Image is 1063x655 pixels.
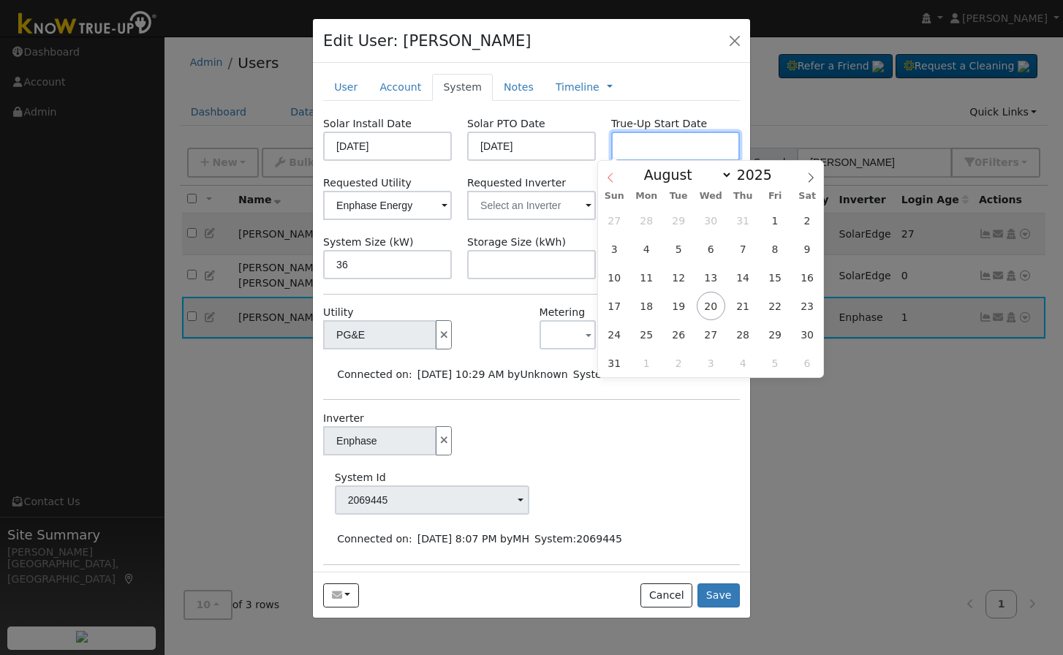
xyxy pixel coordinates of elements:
button: Cancel [640,583,692,608]
span: August 15, 2025 [761,263,790,292]
label: Requested Utility [323,175,452,191]
a: User [323,74,368,101]
span: August 22, 2025 [761,292,790,320]
label: Utility [323,305,353,320]
span: August 26, 2025 [665,320,693,349]
span: August 18, 2025 [632,292,661,320]
span: Sat [791,192,823,201]
label: True-Up Start Date [611,116,707,132]
td: [DATE] 10:29 AM by [415,364,570,385]
span: August 10, 2025 [600,263,629,292]
span: August 4, 2025 [632,235,661,263]
a: Account [368,74,432,101]
span: August 28, 2025 [729,320,757,349]
span: August 27, 2025 [697,320,725,349]
span: September 1, 2025 [632,349,661,377]
span: August 8, 2025 [761,235,790,263]
span: 5402781 [615,368,661,380]
input: Select an Inverter [323,426,436,455]
span: August 16, 2025 [793,263,822,292]
input: Year [733,167,785,183]
input: Select a Utility [323,191,452,220]
span: Thu [727,192,759,201]
label: Requested Inverter [467,175,596,191]
label: System Id [335,470,386,485]
span: August 20, 2025 [697,292,725,320]
span: August 11, 2025 [632,263,661,292]
td: System: [532,529,625,550]
td: System: [570,364,663,385]
span: August 31, 2025 [600,349,629,377]
span: July 30, 2025 [697,206,725,235]
span: August 12, 2025 [665,263,693,292]
span: August 19, 2025 [665,292,693,320]
span: Mon [630,192,662,201]
label: Storage Size (kWh) [467,235,566,250]
td: [DATE] 8:07 PM by [415,529,531,550]
span: September 4, 2025 [729,349,757,377]
label: Inverter [323,411,364,426]
button: Save [697,583,740,608]
span: Fri [759,192,791,201]
span: August 13, 2025 [697,263,725,292]
h4: Edit User: [PERSON_NAME] [323,29,531,53]
button: Disconnect Utility [436,320,452,349]
span: Unknown [520,368,567,380]
input: Select an Inverter [467,191,596,220]
span: August 17, 2025 [600,292,629,320]
span: August 14, 2025 [729,263,757,292]
span: Wed [695,192,727,201]
span: Michael Harrison [512,533,529,545]
td: Connected on: [335,364,415,385]
label: System Size (kW) [323,235,413,250]
button: Disconnect Solar [436,426,452,455]
span: August 2, 2025 [793,206,822,235]
span: August 3, 2025 [600,235,629,263]
span: Sun [598,192,630,201]
span: August 25, 2025 [632,320,661,349]
button: mharrison@growthandtech.com [323,583,359,608]
span: July 28, 2025 [632,206,661,235]
span: August 23, 2025 [793,292,822,320]
span: 2069445 [576,533,622,545]
a: Notes [493,74,545,101]
span: Tue [662,192,695,201]
a: System [432,74,493,101]
span: August 6, 2025 [697,235,725,263]
span: July 27, 2025 [600,206,629,235]
span: August 1, 2025 [761,206,790,235]
span: September 6, 2025 [793,349,822,377]
span: August 7, 2025 [729,235,757,263]
select: Month [637,166,733,183]
label: Solar PTO Date [467,116,545,132]
span: August 29, 2025 [761,320,790,349]
span: August 5, 2025 [665,235,693,263]
span: August 30, 2025 [793,320,822,349]
span: August 21, 2025 [729,292,757,320]
td: Connected on: [335,529,415,550]
span: September 3, 2025 [697,349,725,377]
label: Solar Install Date [323,116,412,132]
input: Select a Utility [323,320,436,349]
span: August 24, 2025 [600,320,629,349]
a: Timeline [556,80,599,95]
span: July 29, 2025 [665,206,693,235]
span: September 2, 2025 [665,349,693,377]
span: August 9, 2025 [793,235,822,263]
span: July 31, 2025 [729,206,757,235]
span: September 5, 2025 [761,349,790,377]
label: Metering [540,305,586,320]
